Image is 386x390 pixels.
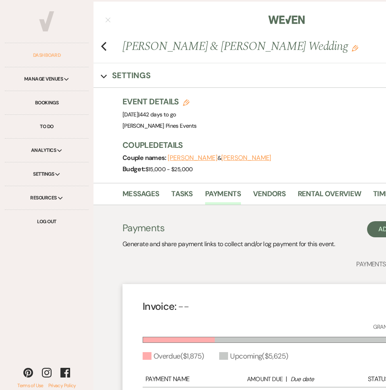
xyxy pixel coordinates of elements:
[17,382,43,389] a: Terms of Use
[145,374,230,384] div: Payment Name
[168,155,218,161] button: [PERSON_NAME]
[122,221,335,235] h3: Payments
[143,299,189,313] h4: Invoice:
[5,67,89,91] div: Manage Venues
[234,375,282,384] div: Amount Due
[221,155,271,161] button: [PERSON_NAME]
[268,11,305,28] img: Weven Logo
[122,96,196,107] h3: Event Details
[219,351,288,362] div: Upcoming ( $5,625 )
[5,139,89,162] div: Analytics
[230,374,343,384] div: |
[5,44,89,67] a: Dashboard
[145,166,193,173] span: $15,000 - $25,000
[5,115,89,139] a: To Do
[122,239,335,249] p: Generate and share payment links to collect and/or log payment for this event.
[291,375,339,384] div: Due date
[122,111,176,118] span: [DATE]
[112,70,151,81] h3: Settings
[5,91,89,115] a: Bookings
[5,210,89,233] a: Log Out
[122,154,168,162] span: Couple names:
[122,165,145,173] span: Budget:
[138,111,176,118] span: |
[171,188,193,205] a: Tasks
[352,44,358,51] button: Edit
[253,188,286,205] a: Vendors
[44,382,76,389] a: Privacy Policy
[122,188,159,205] a: Messages
[101,70,151,81] button: Settings
[298,188,361,205] a: Rental Overview
[5,162,89,186] div: Settings
[122,122,196,129] span: [PERSON_NAME] Pines Events
[143,351,204,362] div: Overdue ( $1,875 )
[205,188,241,205] a: Payments
[5,186,89,210] div: Resources
[168,154,271,162] span: &
[139,111,176,118] span: 442 days to go
[178,300,189,313] span: --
